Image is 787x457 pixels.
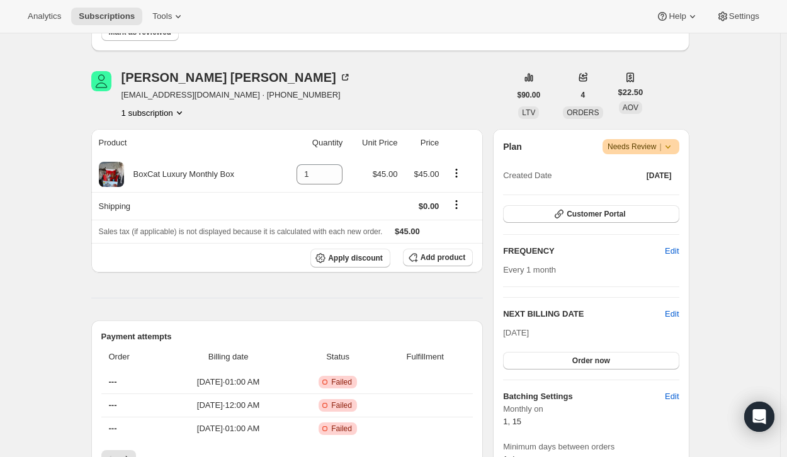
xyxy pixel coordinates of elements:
[28,11,61,21] span: Analytics
[503,265,556,274] span: Every 1 month
[503,390,665,403] h6: Batching Settings
[744,402,774,432] div: Open Intercom Messenger
[623,103,638,112] span: AOV
[657,386,686,407] button: Edit
[109,424,117,433] span: ---
[310,249,390,268] button: Apply discount
[639,167,679,184] button: [DATE]
[503,441,679,453] span: Minimum days between orders
[109,400,117,410] span: ---
[331,377,352,387] span: Failed
[503,417,521,426] span: 1, 15
[403,249,473,266] button: Add product
[20,8,69,25] button: Analytics
[91,129,278,157] th: Product
[665,245,679,257] span: Edit
[729,11,759,21] span: Settings
[79,11,135,21] span: Subscriptions
[373,169,398,179] span: $45.00
[414,169,439,179] span: $45.00
[109,377,117,386] span: ---
[503,205,679,223] button: Customer Portal
[298,351,377,363] span: Status
[91,192,278,220] th: Shipping
[91,71,111,91] span: LOUIS JACOBSEN
[647,171,672,181] span: [DATE]
[657,241,686,261] button: Edit
[331,400,352,410] span: Failed
[331,424,352,434] span: Failed
[71,8,142,25] button: Subscriptions
[518,90,541,100] span: $90.00
[618,86,643,99] span: $22.50
[503,245,665,257] h2: FREQUENCY
[99,162,124,187] img: product img
[421,252,465,262] span: Add product
[401,129,443,157] th: Price
[503,403,679,415] span: Monthly on
[166,351,291,363] span: Billing date
[648,8,706,25] button: Help
[122,89,351,101] span: [EMAIL_ADDRESS][DOMAIN_NAME] · [PHONE_NUMBER]
[503,328,529,337] span: [DATE]
[567,108,599,117] span: ORDERS
[395,227,420,236] span: $45.00
[166,376,291,388] span: [DATE] · 01:00 AM
[709,8,767,25] button: Settings
[99,227,383,236] span: Sales tax (if applicable) is not displayed because it is calculated with each new order.
[346,129,401,157] th: Unit Price
[166,399,291,412] span: [DATE] · 12:00 AM
[145,8,192,25] button: Tools
[152,11,172,21] span: Tools
[503,308,665,320] h2: NEXT BILLING DATE
[510,86,548,104] button: $90.00
[567,209,625,219] span: Customer Portal
[669,11,686,21] span: Help
[166,422,291,435] span: [DATE] · 01:00 AM
[659,142,661,152] span: |
[446,198,467,212] button: Shipping actions
[665,390,679,403] span: Edit
[522,108,535,117] span: LTV
[665,308,679,320] button: Edit
[572,356,610,366] span: Order now
[101,343,162,371] th: Order
[122,71,351,84] div: [PERSON_NAME] [PERSON_NAME]
[608,140,674,153] span: Needs Review
[124,168,234,181] div: BoxCat Luxury Monthly Box
[328,253,383,263] span: Apply discount
[278,129,346,157] th: Quantity
[574,86,593,104] button: 4
[122,106,186,119] button: Product actions
[385,351,465,363] span: Fulfillment
[503,169,552,182] span: Created Date
[503,140,522,153] h2: Plan
[581,90,586,100] span: 4
[446,166,467,180] button: Product actions
[101,330,473,343] h2: Payment attempts
[503,352,679,370] button: Order now
[419,201,439,211] span: $0.00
